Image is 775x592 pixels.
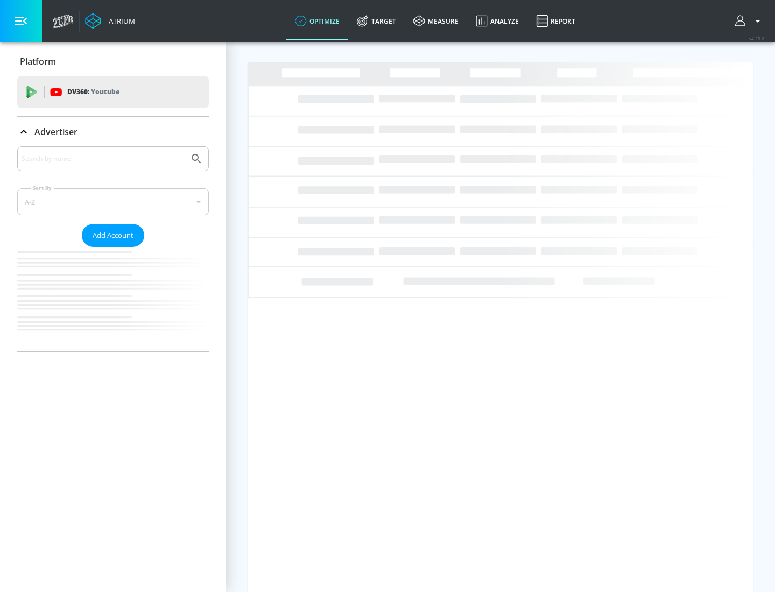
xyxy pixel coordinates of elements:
[467,2,527,40] a: Analyze
[93,229,133,242] span: Add Account
[85,13,135,29] a: Atrium
[286,2,348,40] a: optimize
[17,188,209,215] div: A-Z
[527,2,584,40] a: Report
[31,185,54,192] label: Sort By
[104,16,135,26] div: Atrium
[91,86,119,97] p: Youtube
[17,117,209,147] div: Advertiser
[405,2,467,40] a: measure
[17,76,209,108] div: DV360: Youtube
[82,224,144,247] button: Add Account
[348,2,405,40] a: Target
[17,146,209,351] div: Advertiser
[749,36,764,41] span: v 4.25.2
[34,126,77,138] p: Advertiser
[22,152,185,166] input: Search by name
[67,86,119,98] p: DV360:
[17,46,209,76] div: Platform
[20,55,56,67] p: Platform
[17,247,209,351] nav: list of Advertiser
